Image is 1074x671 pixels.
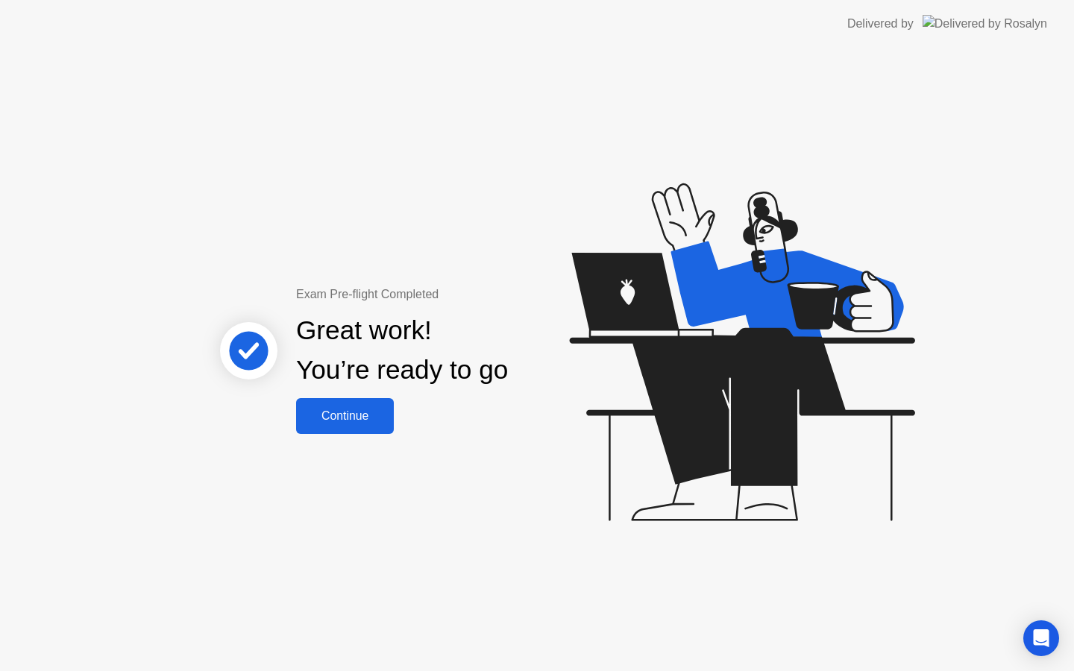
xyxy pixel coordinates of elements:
button: Continue [296,398,394,434]
div: Great work! You’re ready to go [296,311,508,390]
div: Open Intercom Messenger [1023,620,1059,656]
div: Delivered by [847,15,914,33]
img: Delivered by Rosalyn [923,15,1047,32]
div: Exam Pre-flight Completed [296,286,604,303]
div: Continue [301,409,389,423]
